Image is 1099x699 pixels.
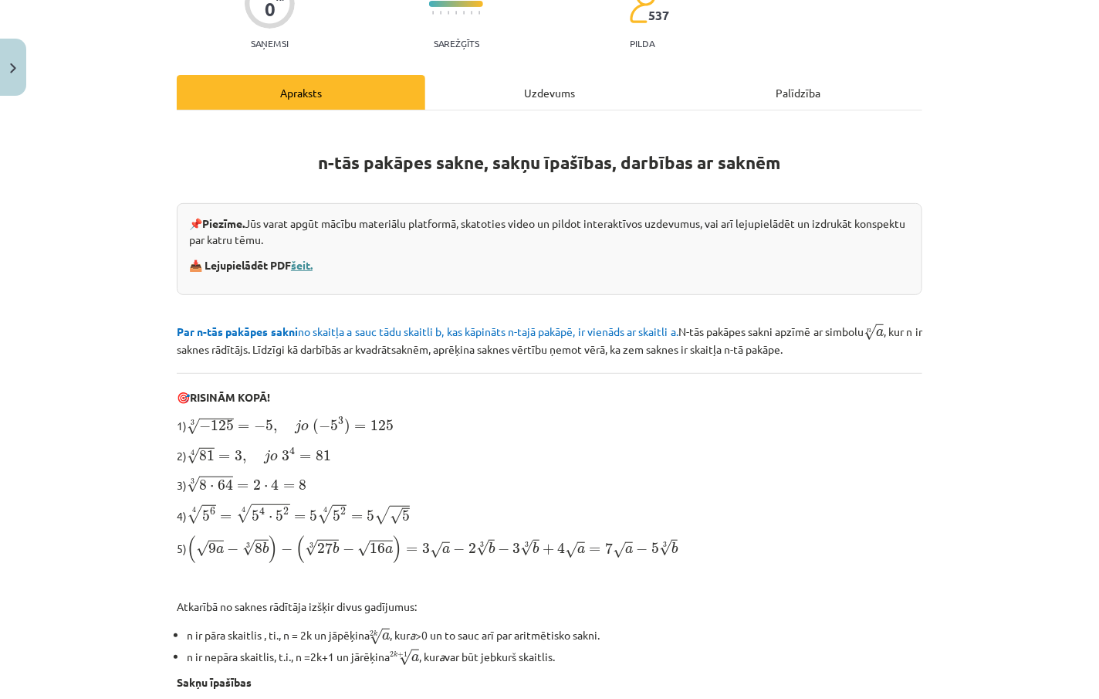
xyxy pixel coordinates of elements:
span: √ [357,541,370,557]
span: = [354,424,366,430]
span: 3 [235,450,242,461]
a: šeit. [291,258,313,272]
span: √ [399,650,411,666]
span: 5 [265,420,273,431]
strong: Piezīme. [202,216,245,230]
span: 81 [199,450,215,461]
span: = [283,484,295,490]
span: = [351,514,363,521]
span: 5 [333,511,340,521]
span: √ [305,540,317,556]
img: icon-close-lesson-0947bae3869378f0d4975bcd49f059093ad1ed9edebbc8119c70593378902aed.svg [10,63,16,73]
p: 5) [177,534,922,564]
span: , [273,426,277,433]
span: 9 [208,543,216,554]
span: ( [296,535,305,563]
span: ( [187,535,196,563]
span: 5 [330,420,338,431]
span: = [590,547,601,553]
img: icon-short-line-57e1e144782c952c97e751825c79c345078a6d821885a25fce030b3d8c18986b.svg [440,11,441,15]
span: 5 [309,511,317,521]
span: √ [521,540,533,556]
span: no skaitļa a sauc tādu skaitli b, kas kāpināts n-tajā pakāpē, ir vienāds ar skaitli a. [177,324,678,338]
strong: n-tās pakāpes sakne, sakņu īpašības, darbības ar saknēm [319,151,781,174]
span: , [242,456,246,463]
span: + [397,652,404,657]
span: √ [317,505,333,524]
span: − [319,421,330,432]
span: 5 [367,511,374,521]
span: 125 [370,420,394,431]
span: 5 [651,543,659,554]
span: 4 [271,479,279,490]
p: 1) [177,415,922,436]
span: ) [344,419,350,435]
span: a [411,654,419,662]
span: ) [269,535,278,563]
span: 3 [422,543,430,554]
i: a [410,628,415,642]
span: 8 [299,480,306,490]
span: 16 [370,543,385,554]
p: 3) [177,474,922,494]
img: icon-short-line-57e1e144782c952c97e751825c79c345078a6d821885a25fce030b3d8c18986b.svg [478,11,480,15]
span: 3 [513,543,521,554]
img: icon-short-line-57e1e144782c952c97e751825c79c345078a6d821885a25fce030b3d8c18986b.svg [471,11,472,15]
span: √ [390,508,402,524]
span: − [227,544,238,555]
span: 2 [340,507,346,515]
span: 8 [199,480,207,490]
span: 27 [317,542,333,554]
span: 2 [468,543,476,554]
strong: 📥 Lejupielādēt PDF [189,258,315,272]
span: √ [236,504,252,523]
span: = [294,514,306,521]
span: 7 [605,542,613,554]
span: 8 [255,543,262,554]
img: icon-short-line-57e1e144782c952c97e751825c79c345078a6d821885a25fce030b3d8c18986b.svg [463,11,465,15]
span: 6 [210,507,215,515]
span: 64 [218,479,233,490]
li: n ir nepāra skaitlis, t.i., n =2k+1 un jārēķina , kur var būt jebkurš skaitlis. [187,646,922,667]
span: √ [187,505,202,524]
p: Atkarībā no saknes rādītāja izšķir divus gadījumus: [177,599,922,615]
span: √ [659,540,671,556]
span: + [543,544,554,555]
span: b [671,542,678,554]
span: √ [187,477,199,493]
span: − [281,544,293,555]
span: ( [313,419,319,435]
img: icon-short-line-57e1e144782c952c97e751825c79c345078a6d821885a25fce030b3d8c18986b.svg [432,11,434,15]
span: = [407,547,418,553]
div: Uzdevums [425,75,674,110]
img: icon-short-line-57e1e144782c952c97e751825c79c345078a6d821885a25fce030b3d8c18986b.svg [448,11,449,15]
span: 125 [211,420,234,431]
span: − [254,421,265,432]
div: Apraksts [177,75,425,110]
span: − [343,544,354,555]
span: k [394,651,397,657]
span: 2 [253,480,261,490]
i: a [439,650,445,663]
span: a [442,546,450,554]
b: Par n-tās pakāpes sakni [177,324,298,338]
span: = [220,514,232,521]
span: = [238,424,249,430]
span: 537 [648,8,669,22]
span: a [577,546,585,554]
span: √ [370,629,382,645]
p: 🎯 [177,389,922,405]
span: 81 [316,450,331,461]
p: N-tās pakāpes sakni apzīmē ar simbolu , kur n ir saknes rādītājs. Līdzīgi kā darbībās ar kvadrāts... [177,321,922,358]
span: b [489,542,495,554]
span: − [453,544,465,555]
b: RISINĀM KOPĀ! [190,390,270,404]
span: 5 [402,511,410,521]
span: ⋅ [264,485,268,490]
p: 4) [177,503,922,525]
span: 2 [390,651,394,657]
span: ) [393,535,402,563]
p: 2) [177,445,922,465]
span: − [636,544,648,555]
span: j [264,450,270,463]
